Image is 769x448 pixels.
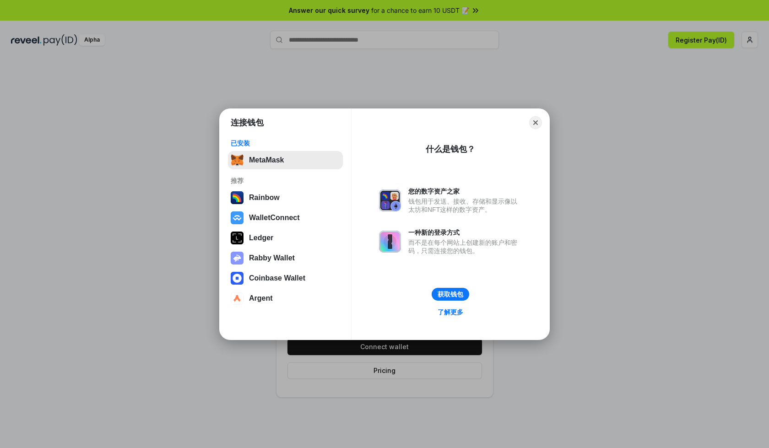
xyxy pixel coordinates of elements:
[231,272,244,285] img: svg+xml,%3Csvg%20width%3D%2228%22%20height%3D%2228%22%20viewBox%3D%220%200%2028%2028%22%20fill%3D...
[228,269,343,287] button: Coinbase Wallet
[231,252,244,264] img: svg+xml,%3Csvg%20xmlns%3D%22http%3A%2F%2Fwww.w3.org%2F2000%2Fsvg%22%20fill%3D%22none%22%20viewBox...
[228,229,343,247] button: Ledger
[438,290,463,298] div: 获取钱包
[432,306,469,318] a: 了解更多
[231,117,264,128] h1: 连接钱包
[249,234,273,242] div: Ledger
[231,139,340,147] div: 已安装
[249,156,284,164] div: MetaMask
[231,232,244,244] img: svg+xml,%3Csvg%20xmlns%3D%22http%3A%2F%2Fwww.w3.org%2F2000%2Fsvg%22%20width%3D%2228%22%20height%3...
[408,238,522,255] div: 而不是在每个网站上创建新的账户和密码，只需连接您的钱包。
[379,189,401,211] img: svg+xml,%3Csvg%20xmlns%3D%22http%3A%2F%2Fwww.w3.org%2F2000%2Fsvg%22%20fill%3D%22none%22%20viewBox...
[249,294,273,302] div: Argent
[228,289,343,308] button: Argent
[249,214,300,222] div: WalletConnect
[529,116,542,129] button: Close
[379,231,401,253] img: svg+xml,%3Csvg%20xmlns%3D%22http%3A%2F%2Fwww.w3.org%2F2000%2Fsvg%22%20fill%3D%22none%22%20viewBox...
[228,249,343,267] button: Rabby Wallet
[249,254,295,262] div: Rabby Wallet
[231,177,340,185] div: 推荐
[408,228,522,237] div: 一种新的登录方式
[438,308,463,316] div: 了解更多
[228,189,343,207] button: Rainbow
[231,154,244,167] img: svg+xml,%3Csvg%20fill%3D%22none%22%20height%3D%2233%22%20viewBox%3D%220%200%2035%2033%22%20width%...
[228,151,343,169] button: MetaMask
[426,144,475,155] div: 什么是钱包？
[408,197,522,214] div: 钱包用于发送、接收、存储和显示像以太坊和NFT这样的数字资产。
[432,288,469,301] button: 获取钱包
[228,209,343,227] button: WalletConnect
[231,191,244,204] img: svg+xml,%3Csvg%20width%3D%22120%22%20height%3D%22120%22%20viewBox%3D%220%200%20120%20120%22%20fil...
[249,194,280,202] div: Rainbow
[231,211,244,224] img: svg+xml,%3Csvg%20width%3D%2228%22%20height%3D%2228%22%20viewBox%3D%220%200%2028%2028%22%20fill%3D...
[408,187,522,195] div: 您的数字资产之家
[249,274,305,282] div: Coinbase Wallet
[231,292,244,305] img: svg+xml,%3Csvg%20width%3D%2228%22%20height%3D%2228%22%20viewBox%3D%220%200%2028%2028%22%20fill%3D...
